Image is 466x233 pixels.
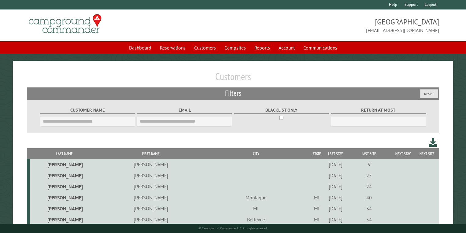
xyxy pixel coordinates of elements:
[309,203,324,214] td: MI
[415,148,439,159] th: Next Site
[347,203,391,214] td: 34
[156,42,189,54] a: Reservations
[309,214,324,225] td: MI
[30,148,99,159] th: Last Name
[198,226,268,230] small: © Campground Commander LLC. All rights reserved.
[99,192,203,203] td: [PERSON_NAME]
[347,148,391,159] th: Last Site
[203,192,309,203] td: Montague
[203,148,309,159] th: City
[234,107,329,114] label: Blacklist only
[325,161,346,168] div: [DATE]
[30,203,99,214] td: [PERSON_NAME]
[99,214,203,225] td: [PERSON_NAME]
[30,214,99,225] td: [PERSON_NAME]
[203,203,309,214] td: MI
[27,87,439,99] h2: Filters
[99,203,203,214] td: [PERSON_NAME]
[331,107,426,114] label: Return at most
[325,194,346,201] div: [DATE]
[125,42,155,54] a: Dashboard
[30,192,99,203] td: [PERSON_NAME]
[275,42,298,54] a: Account
[27,71,439,87] h1: Customers
[40,107,135,114] label: Customer Name
[309,148,324,159] th: State
[30,170,99,181] td: [PERSON_NAME]
[347,181,391,192] td: 24
[309,192,324,203] td: MI
[347,170,391,181] td: 25
[300,42,341,54] a: Communications
[325,216,346,223] div: [DATE]
[99,181,203,192] td: [PERSON_NAME]
[27,12,103,36] img: Campground Commander
[420,89,438,98] button: Reset
[99,170,203,181] td: [PERSON_NAME]
[347,214,391,225] td: 54
[391,148,415,159] th: Next Stay
[325,205,346,212] div: [DATE]
[347,159,391,170] td: 5
[99,159,203,170] td: [PERSON_NAME]
[30,159,99,170] td: [PERSON_NAME]
[325,183,346,190] div: [DATE]
[190,42,220,54] a: Customers
[233,17,439,34] span: [GEOGRAPHIC_DATA] [EMAIL_ADDRESS][DOMAIN_NAME]
[429,137,438,148] a: Download this customer list (.csv)
[221,42,250,54] a: Campsites
[347,192,391,203] td: 40
[30,181,99,192] td: [PERSON_NAME]
[251,42,274,54] a: Reports
[325,172,346,179] div: [DATE]
[137,107,232,114] label: Email
[324,148,347,159] th: Last Stay
[99,148,203,159] th: First Name
[203,214,309,225] td: Bellevue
